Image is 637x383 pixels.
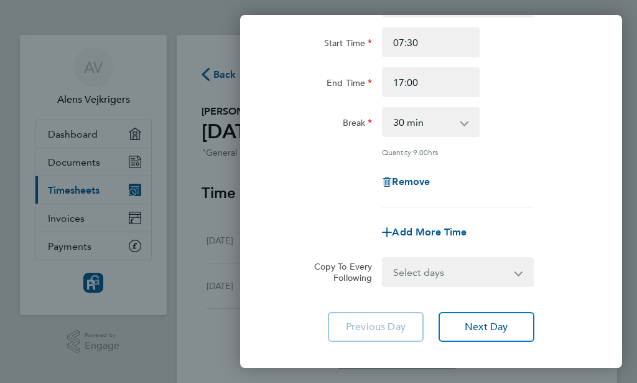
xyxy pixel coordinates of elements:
[327,77,372,92] label: End Time
[392,226,467,238] span: Add More Time
[382,227,467,237] button: Add More Time
[392,176,430,187] span: Remove
[302,261,373,283] label: Copy To Every Following
[382,67,480,97] input: E.g. 18:00
[324,37,373,52] label: Start Time
[343,117,373,132] label: Break
[382,27,480,57] input: E.g. 08:00
[439,312,534,342] button: Next Day
[382,147,533,157] div: Quantity: hrs
[413,147,428,157] span: 9.00
[465,321,508,333] span: Next Day
[382,177,430,187] button: Remove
